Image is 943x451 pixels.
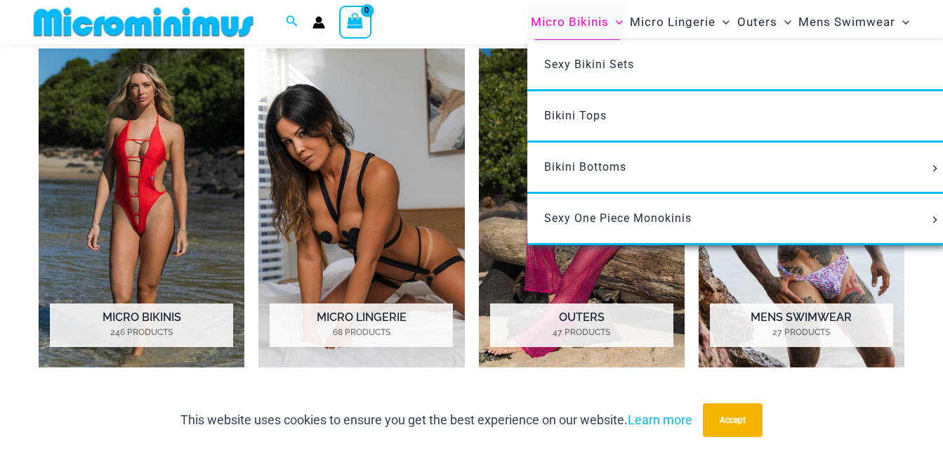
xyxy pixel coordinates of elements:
span: Sexy Bikini Sets [544,58,634,71]
img: Micro Lingerie [258,48,464,367]
h2: Outers [490,303,673,347]
img: Micro Bikinis [39,48,244,367]
span: Menu Toggle [777,4,791,40]
a: Visit product category Outers [479,48,685,367]
a: Mens SwimwearMenu ToggleMenu Toggle [795,4,913,40]
a: Account icon link [312,16,325,29]
a: Visit product category Micro Lingerie [258,48,464,367]
span: Bikini Bottoms [544,160,626,174]
h2: Micro Bikinis [50,303,233,347]
span: Menu Toggle [928,216,943,223]
img: MM SHOP LOGO FLAT [28,6,259,38]
a: OutersMenu ToggleMenu Toggle [734,4,795,40]
span: Menu Toggle [609,4,623,40]
a: Search icon link [286,13,298,31]
a: Micro LingerieMenu ToggleMenu Toggle [626,4,733,40]
h2: Mens Swimwear [710,303,893,347]
mark: 27 Products [710,326,893,339]
mark: 68 Products [270,326,453,339]
mark: 47 Products [490,326,673,339]
mark: 246 Products [50,326,233,339]
span: Menu Toggle [928,165,943,172]
h2: Micro Lingerie [270,303,453,347]
p: This website uses cookies to ensure you get the best experience on our website. [180,410,692,431]
span: Mens Swimwear [798,4,895,40]
a: Micro BikinisMenu ToggleMenu Toggle [527,4,626,40]
a: Visit product category Micro Bikinis [39,48,244,367]
span: Outers [737,4,777,40]
span: Bikini Tops [544,109,607,122]
span: Micro Bikinis [531,4,609,40]
a: Learn more [628,412,692,427]
span: Menu Toggle [716,4,730,40]
nav: Site Navigation [525,2,915,42]
span: Micro Lingerie [630,4,716,40]
span: Menu Toggle [895,4,909,40]
button: Accept [703,403,763,437]
img: Outers [479,48,685,367]
a: View Shopping Cart, empty [339,6,371,38]
span: Sexy One Piece Monokinis [544,211,692,225]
